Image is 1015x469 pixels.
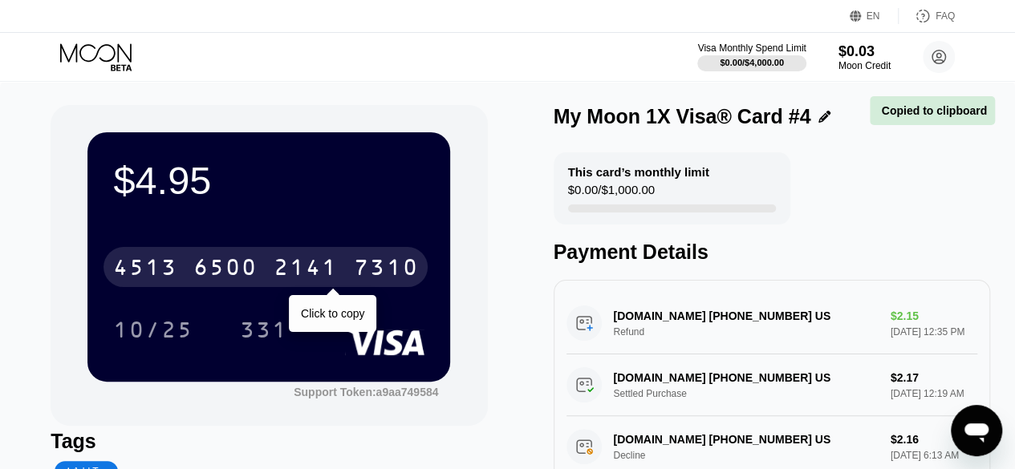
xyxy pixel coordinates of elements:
[274,257,338,282] div: 2141
[554,105,811,128] div: My Moon 1X Visa® Card #4
[568,183,655,204] div: $0.00 / $1,000.00
[838,43,891,60] div: $0.03
[951,405,1002,456] iframe: Button to launch messaging window
[697,42,806,71] div: Visa Monthly Spend Limit$0.00/$4,000.00
[113,158,424,203] div: $4.95
[104,247,428,287] div: 4513650021417310
[720,58,784,67] div: $0.00 / $4,000.00
[878,104,987,117] div: Copied to clipboard
[838,43,891,71] div: $0.03Moon Credit
[101,309,205,350] div: 10/25
[697,42,806,54] div: Visa Monthly Spend Limit
[867,10,880,22] div: EN
[354,257,418,282] div: 7310
[899,8,955,24] div: FAQ
[838,60,891,71] div: Moon Credit
[554,241,990,264] div: Payment Details
[294,386,438,398] div: Support Token: a9aa749584
[113,257,177,282] div: 4513
[294,386,438,398] div: Support Token:a9aa749584
[228,309,300,350] div: 331
[240,319,288,345] div: 331
[301,307,364,320] div: Click to copy
[51,430,487,453] div: Tags
[193,257,258,282] div: 6500
[113,319,193,345] div: 10/25
[850,8,899,24] div: EN
[568,165,709,179] div: This card’s monthly limit
[936,10,955,22] div: FAQ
